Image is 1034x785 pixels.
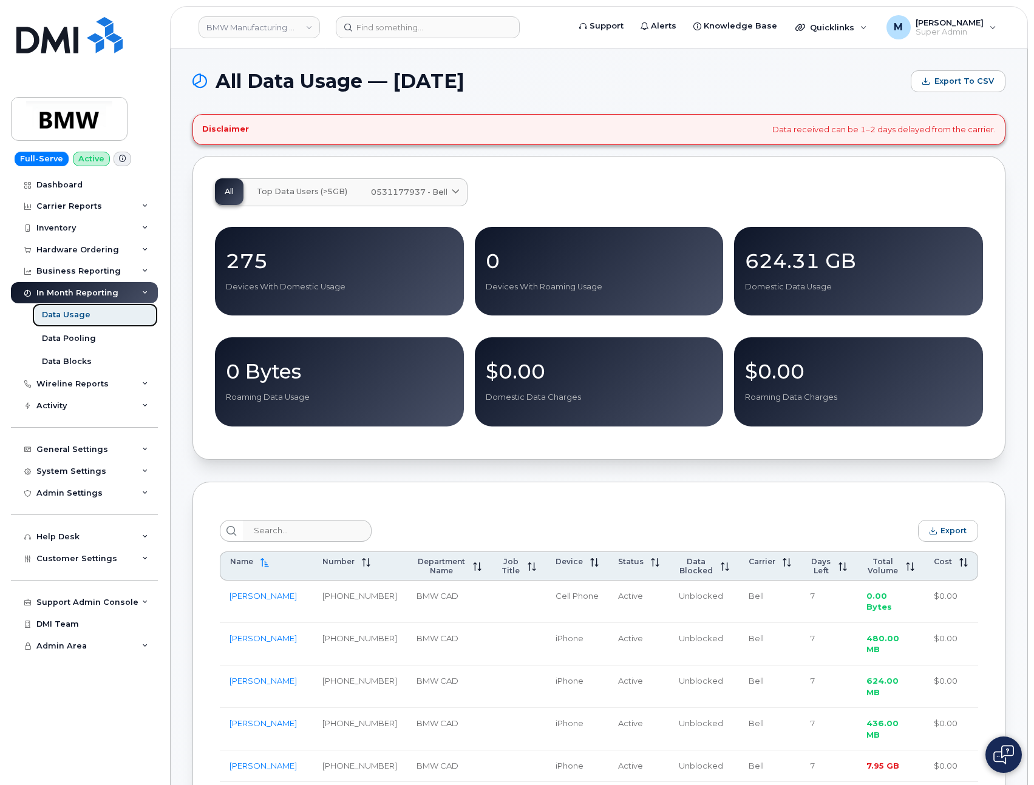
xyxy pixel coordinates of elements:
[192,114,1005,145] div: Data received can be 1–2 days delayed from the carrier.
[866,761,899,770] span: 7.95 GB
[608,750,669,782] td: Active
[501,557,520,575] span: Job Title
[371,186,447,198] span: 0531177937 - Bell
[924,665,978,708] td: $0.00
[546,623,608,665] td: iPhone
[801,750,857,782] td: 7
[934,76,994,87] span: Export to CSV
[934,557,952,566] span: Cost
[924,623,978,665] td: $0.00
[866,718,899,740] span: 436.00 MB
[669,665,739,708] td: Unblocked
[230,557,253,566] span: Name
[230,591,297,601] a: [PERSON_NAME]
[226,250,453,272] p: 275
[866,557,899,575] span: Total Volume
[801,665,857,708] td: 7
[226,360,453,382] p: 0 Bytes
[216,72,464,90] span: All Data Usage — [DATE]
[407,708,491,750] td: BMW CAD
[866,633,899,655] span: 480.00 MB
[230,718,297,728] a: [PERSON_NAME]
[230,676,297,686] a: [PERSON_NAME]
[924,581,978,623] td: $0.00
[669,750,739,782] td: Unblocked
[924,750,978,782] td: $0.00
[618,557,644,566] span: Status
[361,179,467,206] a: 0531177937 - Bell
[940,526,967,535] span: Export
[257,187,347,197] span: Top Data Users (>5GB)
[546,665,608,708] td: iPhone
[669,623,739,665] td: Unblocked
[313,665,407,708] td: [PHONE_NUMBER]
[745,392,972,403] p: Roaming Data Charges
[486,392,713,403] p: Domestic Data Charges
[202,124,249,134] h4: Disclaimer
[866,591,892,612] span: 0.00 Bytes
[739,708,801,750] td: Bell
[866,676,899,697] span: 624.00 MB
[313,708,407,750] td: [PHONE_NUMBER]
[243,520,372,542] input: Search...
[608,708,669,750] td: Active
[745,250,972,272] p: 624.31 GB
[486,360,713,382] p: $0.00
[313,623,407,665] td: [PHONE_NUMBER]
[811,557,831,575] span: Days Left
[407,750,491,782] td: BMW CAD
[230,633,297,643] a: [PERSON_NAME]
[313,581,407,623] td: [PHONE_NUMBER]
[745,281,972,292] p: Domestic Data Usage
[739,623,801,665] td: Bell
[739,750,801,782] td: Bell
[801,581,857,623] td: 7
[486,281,713,292] p: Devices With Roaming Usage
[739,581,801,623] td: Bell
[546,708,608,750] td: iPhone
[801,708,857,750] td: 7
[322,557,355,566] span: Number
[546,750,608,782] td: iPhone
[407,623,491,665] td: BMW CAD
[556,557,583,566] span: Device
[749,557,775,566] span: Carrier
[911,70,1005,92] button: Export to CSV
[546,581,608,623] td: Cell Phone
[407,665,491,708] td: BMW CAD
[801,623,857,665] td: 7
[407,581,491,623] td: BMW CAD
[313,750,407,782] td: [PHONE_NUMBER]
[924,708,978,750] td: $0.00
[608,581,669,623] td: Active
[679,557,713,575] span: Data Blocked
[608,623,669,665] td: Active
[745,360,972,382] p: $0.00
[230,761,297,770] a: [PERSON_NAME]
[918,520,978,542] button: Export
[226,392,453,403] p: Roaming Data Usage
[417,557,466,575] span: Department Name
[669,708,739,750] td: Unblocked
[608,665,669,708] td: Active
[739,665,801,708] td: Bell
[993,745,1014,764] img: Open chat
[669,581,739,623] td: Unblocked
[486,250,713,272] p: 0
[226,281,453,292] p: Devices With Domestic Usage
